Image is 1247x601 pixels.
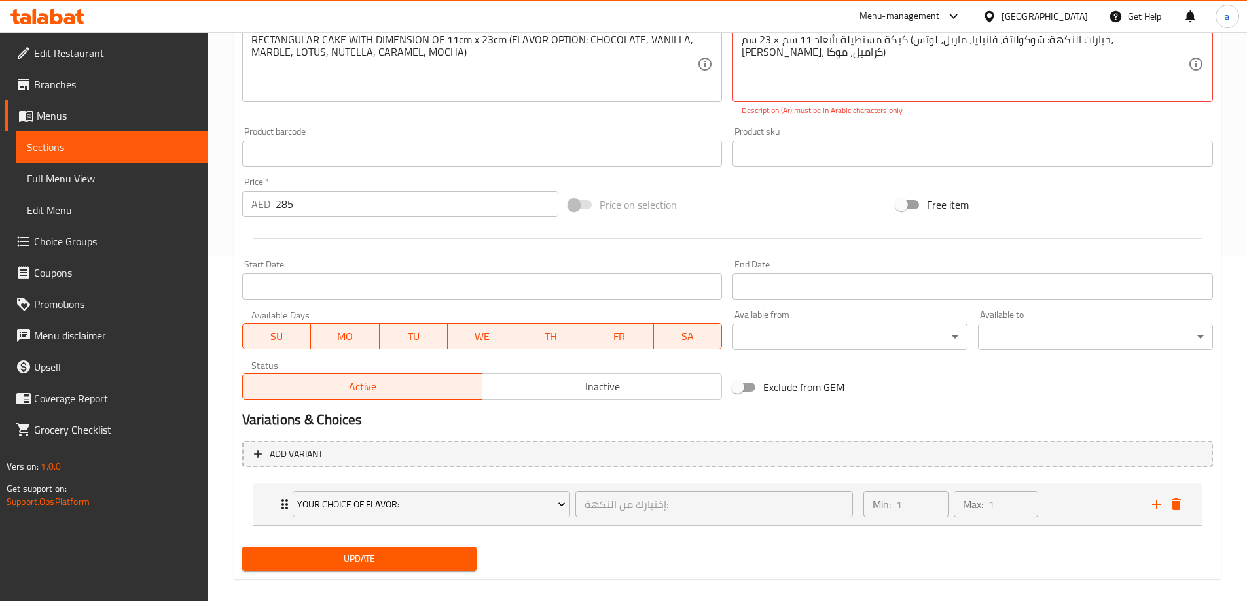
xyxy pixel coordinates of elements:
a: Coverage Report [5,383,208,414]
a: Menus [5,100,208,131]
button: add [1147,494,1166,514]
span: Promotions [34,296,198,312]
span: a [1225,9,1229,24]
div: Expand [253,483,1202,525]
span: Update [253,551,467,567]
span: Menus [37,108,198,124]
span: SU [248,327,306,346]
button: TH [516,323,585,349]
button: Update [242,547,477,571]
span: Branches [34,77,198,92]
input: Please enter product sku [732,141,1213,167]
span: Menu disclaimer [34,328,198,343]
span: TH [522,327,580,346]
span: Coupons [34,265,198,281]
input: Please enter price [276,191,559,217]
p: Max: [963,496,983,512]
span: Exclude from GEM [763,379,844,395]
button: Active [242,373,482,400]
span: Grocery Checklist [34,422,198,438]
span: Version: [7,458,39,475]
a: Support.OpsPlatform [7,493,90,510]
span: Add variant [270,446,323,462]
span: MO [316,327,374,346]
span: Active [248,377,477,396]
span: Edit Restaurant [34,45,198,61]
span: WE [453,327,511,346]
span: Get support on: [7,480,67,497]
a: Promotions [5,288,208,320]
span: Price on selection [600,197,677,213]
span: Inactive [488,377,717,396]
a: Edit Menu [16,194,208,226]
span: Upsell [34,359,198,375]
p: Min: [873,496,891,512]
span: TU [385,327,443,346]
a: Branches [5,69,208,100]
button: SU [242,323,312,349]
button: Inactive [482,373,722,400]
a: Grocery Checklist [5,414,208,445]
a: Choice Groups [5,226,208,257]
li: Expand [242,477,1213,531]
textarea: RECTANGULAR CAKE WITH DIMENSION OF 11cm x 23cm (FLAVOR OPTION: CHOCOLATE, VANILLA, MARBLE, LOTUS,... [251,33,698,95]
span: FR [590,327,649,346]
span: Choice Groups [34,233,198,249]
button: WE [448,323,516,349]
button: Your Choice Of Flavor: [293,491,570,517]
button: MO [311,323,380,349]
button: SA [654,323,723,349]
span: Full Menu View [27,171,198,186]
div: ​ [978,324,1213,350]
a: Upsell [5,351,208,383]
span: Edit Menu [27,202,198,218]
p: Description (Ar) must be in Arabic characters only [742,105,1204,116]
a: Menu disclaimer [5,320,208,351]
span: Coverage Report [34,390,198,406]
div: Menu-management [859,9,940,24]
span: Sections [27,139,198,155]
h2: Variations & Choices [242,410,1213,430]
a: Sections [16,131,208,163]
button: delete [1166,494,1186,514]
span: SA [659,327,717,346]
span: 1.0.0 [41,458,61,475]
input: Please enter product barcode [242,141,723,167]
p: AED [251,196,270,212]
div: ​ [732,324,967,350]
div: [GEOGRAPHIC_DATA] [1002,9,1088,24]
textarea: كيكة مستطيلة بأبعاد 11 سم × 23 سم (خيارات النكهة: شوكولاتة، فانيليا، ماربل، لوتس، [PERSON_NAME]، ... [742,33,1188,95]
button: Add variant [242,441,1213,468]
span: Your Choice Of Flavor: [297,496,566,513]
span: Free item [927,197,969,213]
a: Full Menu View [16,163,208,194]
button: FR [585,323,654,349]
button: TU [380,323,448,349]
a: Edit Restaurant [5,37,208,69]
a: Coupons [5,257,208,288]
